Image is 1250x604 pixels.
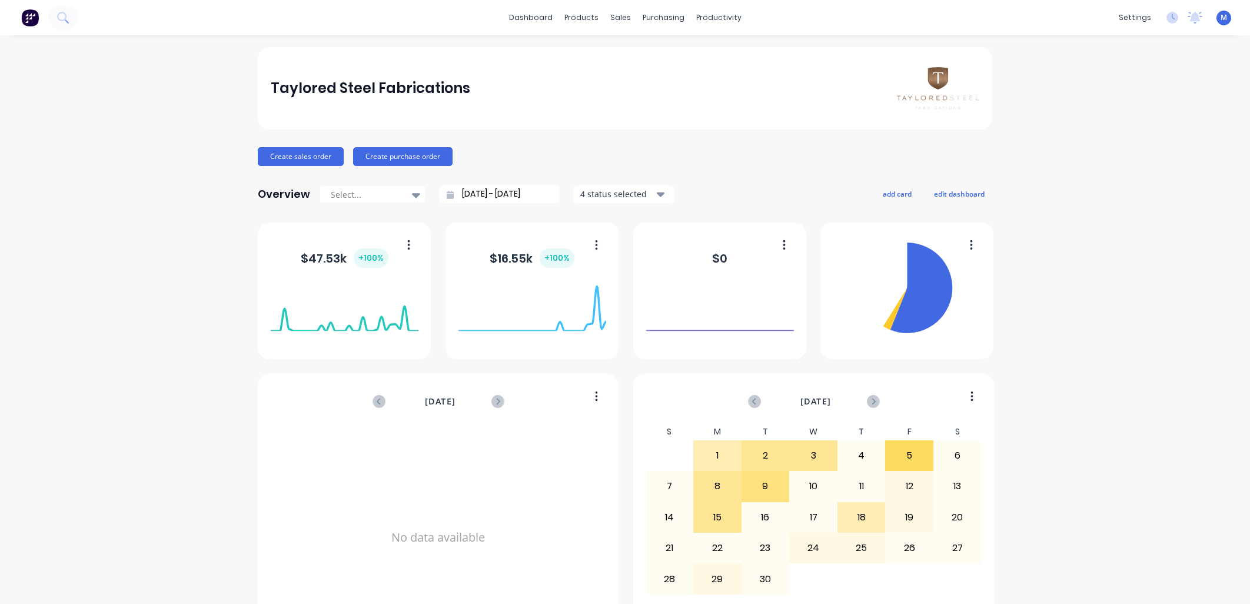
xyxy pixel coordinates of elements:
[258,182,310,206] div: Overview
[712,250,727,267] div: $ 0
[934,533,981,563] div: 27
[425,395,456,408] span: [DATE]
[837,423,886,440] div: T
[885,423,933,440] div: F
[790,533,837,563] div: 24
[934,472,981,501] div: 13
[1221,12,1227,23] span: M
[742,564,789,593] div: 30
[271,77,470,100] div: Taylored Steel Fabrications
[789,423,837,440] div: W
[694,564,741,593] div: 29
[646,423,694,440] div: S
[838,533,885,563] div: 25
[800,395,831,408] span: [DATE]
[934,441,981,470] div: 6
[886,533,933,563] div: 26
[875,186,919,201] button: add card
[646,533,693,563] div: 21
[1113,9,1157,26] div: settings
[886,441,933,470] div: 5
[604,9,637,26] div: sales
[742,472,789,501] div: 9
[558,9,604,26] div: products
[21,9,39,26] img: Factory
[897,67,979,109] img: Taylored Steel Fabrications
[934,503,981,532] div: 20
[694,503,741,532] div: 15
[694,533,741,563] div: 22
[301,248,388,268] div: $ 47.53k
[490,248,574,268] div: $ 16.55k
[742,441,789,470] div: 2
[886,472,933,501] div: 12
[694,441,741,470] div: 1
[693,423,742,440] div: M
[694,472,741,501] div: 8
[690,9,747,26] div: productivity
[354,248,388,268] div: + 100 %
[646,503,693,532] div: 14
[886,503,933,532] div: 19
[742,423,790,440] div: T
[838,441,885,470] div: 4
[742,503,789,532] div: 16
[540,248,574,268] div: + 100 %
[646,472,693,501] div: 7
[646,564,693,593] div: 28
[580,188,654,200] div: 4 status selected
[637,9,690,26] div: purchasing
[742,533,789,563] div: 23
[926,186,992,201] button: edit dashboard
[574,185,674,203] button: 4 status selected
[790,503,837,532] div: 17
[503,9,558,26] a: dashboard
[790,472,837,501] div: 10
[790,441,837,470] div: 3
[258,147,344,166] button: Create sales order
[933,423,982,440] div: S
[838,472,885,501] div: 11
[838,503,885,532] div: 18
[353,147,453,166] button: Create purchase order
